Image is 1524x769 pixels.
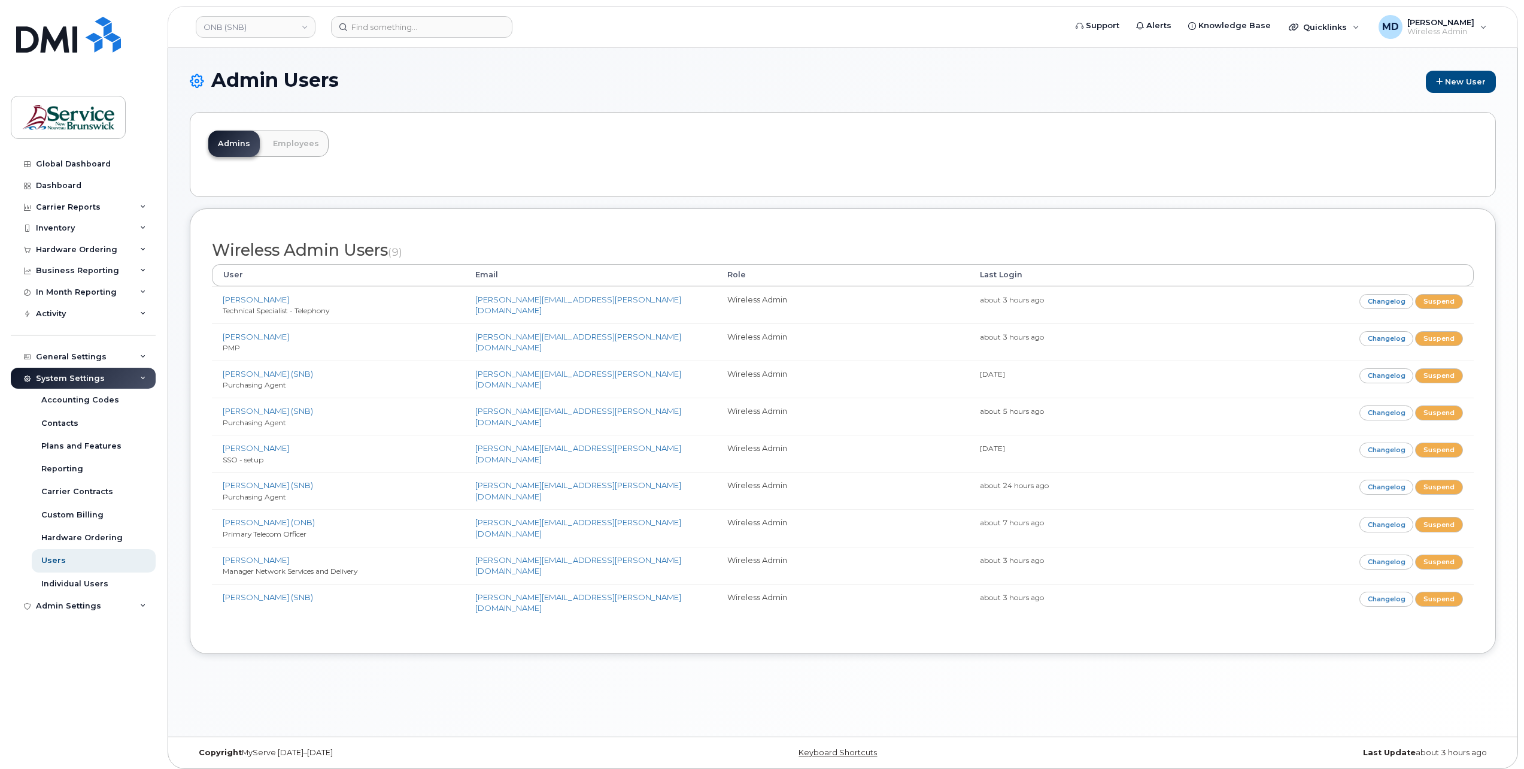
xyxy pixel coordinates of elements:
a: Keyboard Shortcuts [799,748,877,757]
small: Primary Telecom Officer [223,529,306,538]
a: [PERSON_NAME][EMAIL_ADDRESS][PERSON_NAME][DOMAIN_NAME] [475,406,681,427]
small: about 3 hours ago [980,593,1044,602]
small: Purchasing Agent [223,492,286,501]
a: Changelog [1359,368,1414,383]
a: Suspend [1415,294,1463,309]
a: Suspend [1415,592,1463,607]
a: [PERSON_NAME][EMAIL_ADDRESS][PERSON_NAME][DOMAIN_NAME] [475,443,681,464]
a: [PERSON_NAME] (SNB) [223,369,313,379]
small: Purchasing Agent [223,418,286,427]
small: Purchasing Agent [223,380,286,389]
a: Changelog [1359,592,1414,607]
a: New User [1426,71,1496,93]
div: MyServe [DATE]–[DATE] [190,748,625,758]
a: [PERSON_NAME][EMAIL_ADDRESS][PERSON_NAME][DOMAIN_NAME] [475,517,681,538]
a: [PERSON_NAME] [223,555,289,565]
a: Suspend [1415,480,1463,495]
a: Changelog [1359,405,1414,420]
small: (9) [388,246,402,258]
small: [DATE] [980,370,1005,379]
a: Changelog [1359,443,1414,458]
small: about 3 hours ago [980,295,1044,304]
a: Employees [263,131,329,157]
div: about 3 hours ago [1061,748,1496,758]
th: Role [717,264,969,286]
td: Wireless Admin [717,472,969,509]
td: Wireless Admin [717,584,969,621]
a: [PERSON_NAME][EMAIL_ADDRESS][PERSON_NAME][DOMAIN_NAME] [475,332,681,353]
a: Suspend [1415,443,1463,458]
a: [PERSON_NAME] (SNB) [223,592,313,602]
a: Changelog [1359,517,1414,532]
td: Wireless Admin [717,509,969,546]
a: [PERSON_NAME] (SNB) [223,480,313,490]
h1: Admin Users [190,69,1496,93]
a: Changelog [1359,331,1414,346]
small: PMP [223,343,240,352]
td: Wireless Admin [717,323,969,361]
td: Wireless Admin [717,361,969,398]
small: about 3 hours ago [980,332,1044,341]
a: [PERSON_NAME][EMAIL_ADDRESS][PERSON_NAME][DOMAIN_NAME] [475,480,681,501]
td: Wireless Admin [717,398,969,435]
a: Suspend [1415,331,1463,346]
a: [PERSON_NAME] [223,332,289,341]
a: Admins [208,131,260,157]
small: about 7 hours ago [980,518,1044,527]
a: Changelog [1359,555,1414,570]
a: [PERSON_NAME][EMAIL_ADDRESS][PERSON_NAME][DOMAIN_NAME] [475,555,681,576]
td: Wireless Admin [717,435,969,472]
td: Wireless Admin [717,286,969,323]
a: Changelog [1359,294,1414,309]
small: about 3 hours ago [980,556,1044,565]
a: Suspend [1415,517,1463,532]
a: [PERSON_NAME][EMAIL_ADDRESS][PERSON_NAME][DOMAIN_NAME] [475,592,681,613]
small: about 5 hours ago [980,407,1044,416]
small: [DATE] [980,444,1005,453]
small: SSO - setup [223,455,263,464]
strong: Copyright [199,748,242,757]
small: Manager Network Services and Delivery [223,567,357,576]
small: Technical Specialist - Telephony [223,306,329,315]
a: [PERSON_NAME][EMAIL_ADDRESS][PERSON_NAME][DOMAIN_NAME] [475,295,681,316]
th: Email [465,264,717,286]
a: Suspend [1415,405,1463,420]
small: about 24 hours ago [980,481,1049,490]
a: [PERSON_NAME] (SNB) [223,406,313,416]
a: Suspend [1415,555,1463,570]
a: [PERSON_NAME] [223,443,289,453]
a: Changelog [1359,480,1414,495]
a: [PERSON_NAME] [223,295,289,304]
h2: Wireless Admin Users [212,241,1474,259]
strong: Last Update [1363,748,1416,757]
th: Last Login [969,264,1222,286]
td: Wireless Admin [717,547,969,584]
a: [PERSON_NAME][EMAIL_ADDRESS][PERSON_NAME][DOMAIN_NAME] [475,369,681,390]
th: User [212,264,465,286]
a: [PERSON_NAME] (ONB) [223,517,315,527]
a: Suspend [1415,368,1463,383]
